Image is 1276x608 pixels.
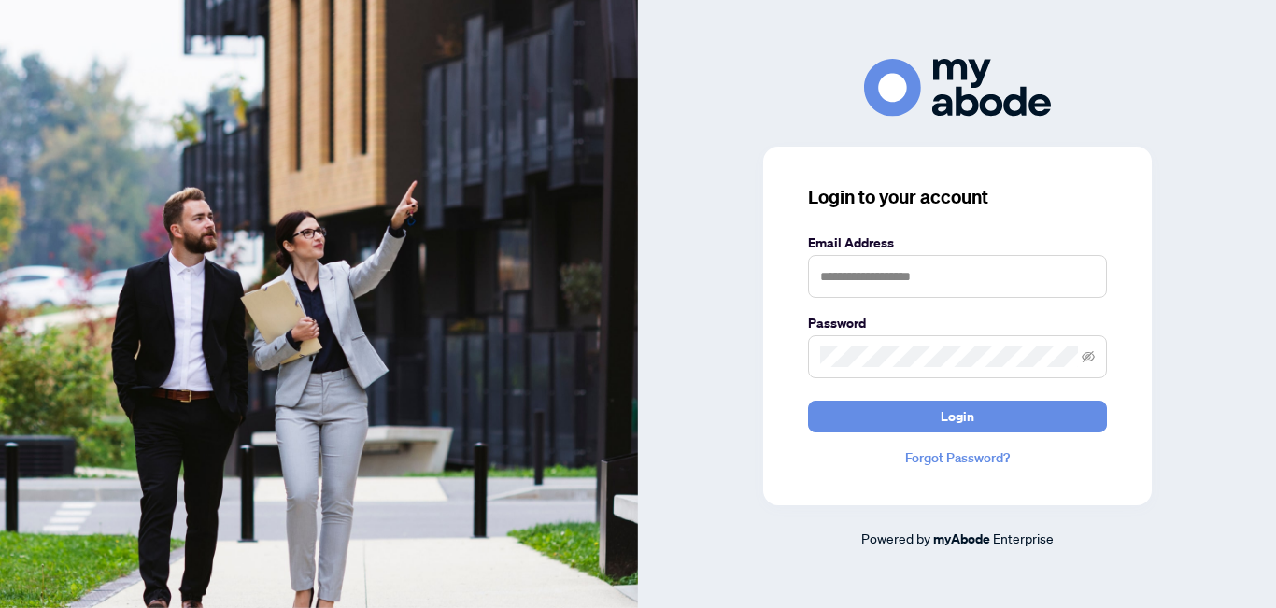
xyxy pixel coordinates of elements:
a: Forgot Password? [808,447,1107,468]
label: Password [808,313,1107,333]
button: Login [808,401,1107,432]
img: ma-logo [864,59,1051,116]
span: Powered by [861,530,930,546]
label: Email Address [808,233,1107,253]
a: myAbode [933,529,990,549]
span: eye-invisible [1082,350,1095,363]
span: Enterprise [993,530,1054,546]
h3: Login to your account [808,184,1107,210]
span: Login [941,402,974,431]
